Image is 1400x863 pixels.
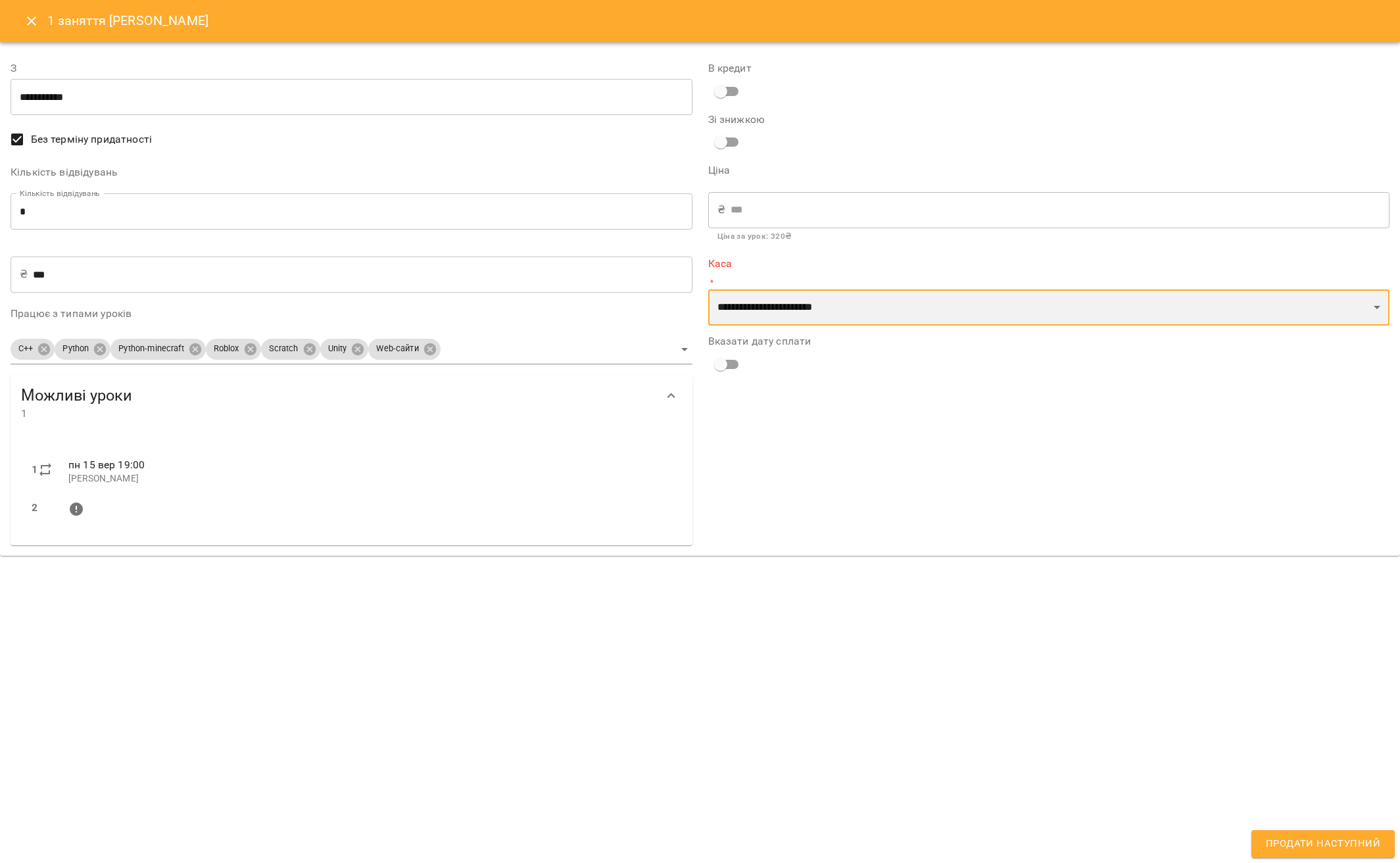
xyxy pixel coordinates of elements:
[708,165,1390,176] label: Ціна
[21,385,656,406] span: Можливі уроки
[261,343,306,355] span: Scratch
[21,406,656,422] span: 1
[20,266,28,282] p: ₴
[11,335,692,364] div: C++PythonPython-minecraftRobloxScratchUnityWeb-сайти
[708,336,1390,347] label: Вказати дату сплати
[368,343,426,355] span: Web-сайти
[708,259,1390,269] label: Каса
[320,343,355,355] span: Unity
[708,63,1390,74] label: В кредит
[55,343,97,355] span: Python
[32,462,37,478] label: 1
[110,339,205,360] div: Python-minecraft
[1251,830,1395,858] button: Продати наступний
[47,11,208,31] h6: 1 заняття [PERSON_NAME]
[368,339,440,360] div: Web-сайти
[31,132,152,147] span: Без терміну придатності
[320,339,369,360] div: Unity
[656,380,687,412] button: Show more
[708,114,935,125] label: Зі знижкою
[717,202,725,218] p: ₴
[11,167,692,178] label: Кількість відвідувань
[1266,835,1380,852] span: Продати наступний
[68,458,145,471] span: пн 15 вер 19:00
[206,343,247,355] span: Roblox
[68,472,671,485] p: [PERSON_NAME]
[261,339,320,360] div: Scratch
[110,343,191,355] span: Python-minecraft
[32,500,37,516] label: 2
[11,308,692,319] label: Працює з типами уроків
[11,63,692,74] label: З
[717,232,792,241] b: Ціна за урок : 320 ₴
[11,339,55,360] div: C++
[16,5,47,37] button: Close
[11,343,41,355] span: C++
[55,339,110,360] div: Python
[206,339,261,360] div: Roblox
